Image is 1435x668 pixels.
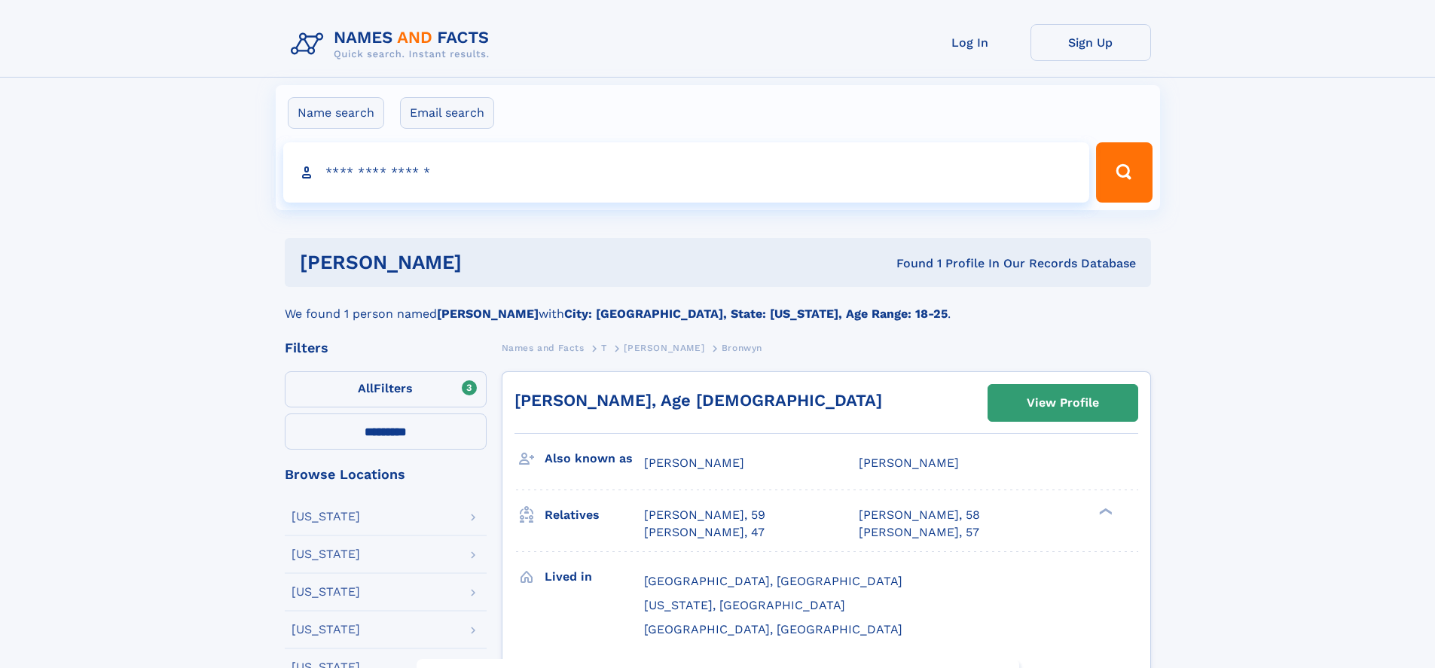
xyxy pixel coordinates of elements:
[644,622,902,636] span: [GEOGRAPHIC_DATA], [GEOGRAPHIC_DATA]
[545,502,644,528] h3: Relatives
[988,385,1137,421] a: View Profile
[285,468,487,481] div: Browse Locations
[644,524,765,541] a: [PERSON_NAME], 47
[400,97,494,129] label: Email search
[437,307,539,321] b: [PERSON_NAME]
[285,371,487,407] label: Filters
[1095,507,1113,517] div: ❯
[644,598,845,612] span: [US_STATE], [GEOGRAPHIC_DATA]
[624,338,704,357] a: [PERSON_NAME]
[300,253,679,272] h1: [PERSON_NAME]
[288,97,384,129] label: Name search
[514,391,882,410] a: [PERSON_NAME], Age [DEMOGRAPHIC_DATA]
[859,507,980,523] a: [PERSON_NAME], 58
[545,446,644,471] h3: Also known as
[285,287,1151,323] div: We found 1 person named with .
[1096,142,1152,203] button: Search Button
[859,456,959,470] span: [PERSON_NAME]
[644,574,902,588] span: [GEOGRAPHIC_DATA], [GEOGRAPHIC_DATA]
[358,381,374,395] span: All
[679,255,1136,272] div: Found 1 Profile In Our Records Database
[910,24,1030,61] a: Log In
[285,24,502,65] img: Logo Names and Facts
[292,548,360,560] div: [US_STATE]
[644,507,765,523] a: [PERSON_NAME], 59
[601,338,607,357] a: T
[292,624,360,636] div: [US_STATE]
[285,341,487,355] div: Filters
[1030,24,1151,61] a: Sign Up
[1027,386,1099,420] div: View Profile
[722,343,762,353] span: Bronwyn
[859,524,979,541] a: [PERSON_NAME], 57
[292,511,360,523] div: [US_STATE]
[283,142,1090,203] input: search input
[564,307,948,321] b: City: [GEOGRAPHIC_DATA], State: [US_STATE], Age Range: 18-25
[292,586,360,598] div: [US_STATE]
[601,343,607,353] span: T
[545,564,644,590] h3: Lived in
[644,456,744,470] span: [PERSON_NAME]
[624,343,704,353] span: [PERSON_NAME]
[502,338,585,357] a: Names and Facts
